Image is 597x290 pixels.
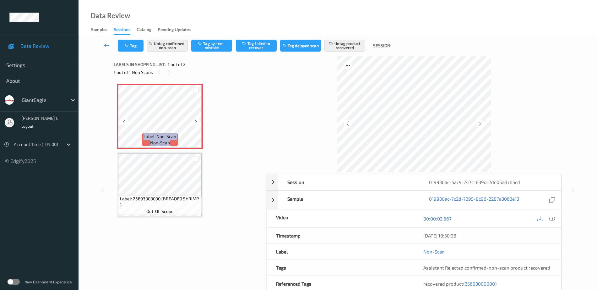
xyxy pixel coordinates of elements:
[191,40,232,52] button: Tag system-mistake
[373,42,391,49] span: Session:
[267,209,414,227] div: Video
[236,40,277,52] button: Tag failed to recover
[324,40,365,52] button: Untag product recovered
[114,68,262,76] div: 1 out of 1 Non Scans
[423,248,445,255] a: Non-Scan
[158,26,191,34] div: Pending Updates
[278,174,420,190] div: Session
[267,260,414,276] div: Tags
[510,265,550,270] span: product recovered
[158,25,197,34] a: Pending Updates
[423,232,552,239] div: [DATE] 18:50:28
[280,40,321,52] button: Tag delayed scan
[266,191,562,209] div: Sample019930ac-7c2d-7395-8c96-2287a3063e13
[423,215,452,222] a: 00:00:02.667
[423,265,464,270] span: Assistant Rejected
[266,174,562,190] div: Session019930ac-5ac9-747c-839d-7de06a37b5cd
[137,26,151,34] div: Catalog
[267,244,414,259] div: Label
[278,191,420,209] div: Sample
[90,13,130,19] div: Data Review
[147,40,188,52] button: Untag confirmed-non-scan
[114,61,166,68] span: Labels in shopping list:
[267,228,414,243] div: Timestamp
[118,40,144,52] button: Tag
[120,196,200,208] span: Label: 25693000000 (BREADED SHRIMP )
[429,196,519,204] a: 019930ac-7c2d-7395-8c96-2287a3063e13
[423,281,497,287] span: recovered product
[144,133,176,140] span: Label: Non-Scan
[463,281,497,287] span: (25693000000)
[91,26,107,34] div: Samples
[91,25,114,34] a: Samples
[114,25,137,35] a: Sessions
[168,61,186,68] span: 1 out of 2
[146,208,174,215] span: out-of-scope
[423,265,550,270] span: , ,
[420,174,561,190] div: 019930ac-5ac9-747c-839d-7de06a37b5cd
[464,265,509,270] span: confirmed-non-scan
[137,25,158,34] a: Catalog
[114,26,130,35] div: Sessions
[150,140,170,146] span: non-scan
